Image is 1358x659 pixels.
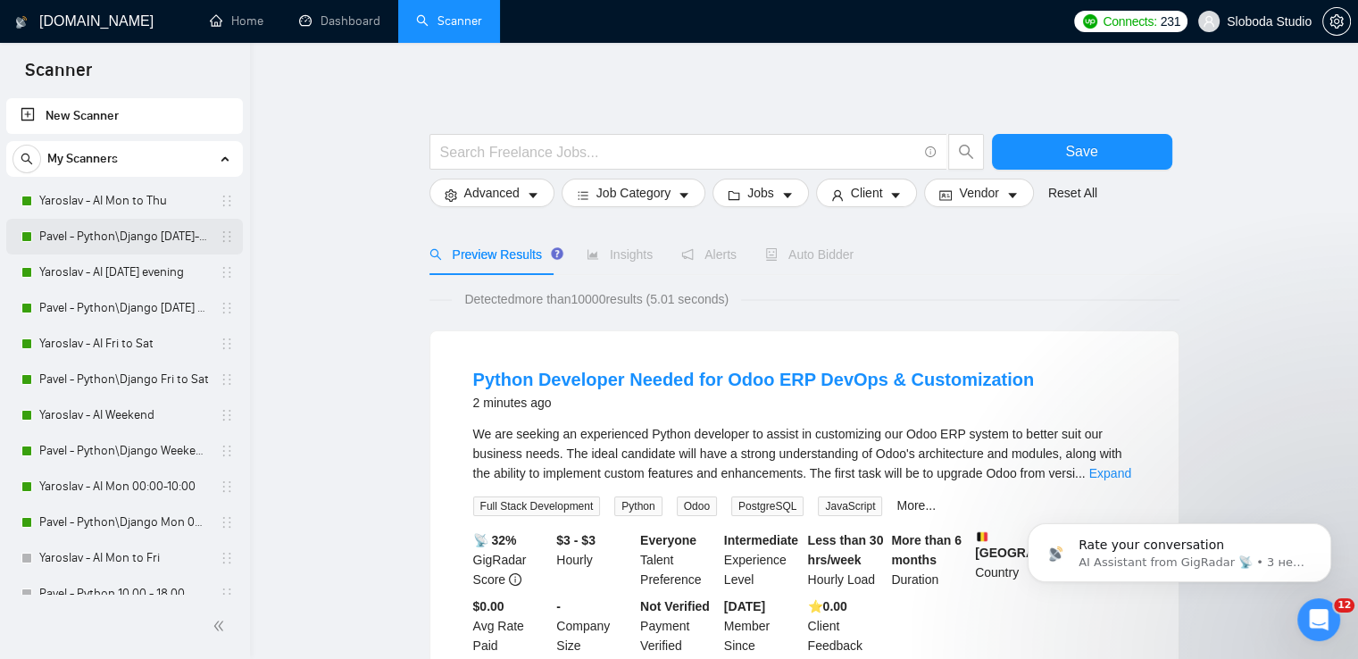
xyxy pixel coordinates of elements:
[553,596,637,655] div: Company Size
[587,248,599,261] span: area-chart
[637,596,721,655] div: Payment Verified
[596,183,671,203] span: Job Category
[562,179,705,207] button: barsJob Categorycaret-down
[831,188,844,202] span: user
[971,530,1055,589] div: Country
[948,134,984,170] button: search
[721,530,804,589] div: Experience Level
[1048,183,1097,203] a: Reset All
[549,246,565,262] div: Tooltip anchor
[473,370,1035,389] a: Python Developer Needed for Odoo ERP DevOps & Customization
[1006,188,1019,202] span: caret-down
[808,599,847,613] b: ⭐️ 0.00
[1334,598,1354,613] span: 12
[473,533,517,547] b: 📡 32%
[587,247,653,262] span: Insights
[724,533,798,547] b: Intermediate
[220,480,234,494] span: holder
[1075,466,1086,480] span: ...
[681,248,694,261] span: notification
[416,13,482,29] a: searchScanner
[220,444,234,458] span: holder
[509,573,521,586] span: info-circle
[39,362,209,397] a: Pavel - Python\Django Fri to Sat
[15,8,28,37] img: logo
[747,183,774,203] span: Jobs
[731,496,804,516] span: PostgreSQL
[577,188,589,202] span: bars
[556,533,596,547] b: $3 - $3
[220,301,234,315] span: holder
[210,13,263,29] a: homeHome
[816,179,918,207] button: userClientcaret-down
[637,530,721,589] div: Talent Preference
[13,153,40,165] span: search
[765,247,854,262] span: Auto Bidder
[804,596,888,655] div: Client Feedback
[299,13,380,29] a: dashboardDashboard
[39,540,209,576] a: Yaroslav - AI Mon to Fri
[39,290,209,326] a: Pavel - Python\Django [DATE] evening to 00 00
[992,134,1172,170] button: Save
[473,496,601,516] span: Full Stack Development
[818,496,882,516] span: JavaScript
[925,146,937,158] span: info-circle
[804,530,888,589] div: Hourly Load
[220,587,234,601] span: holder
[891,533,962,567] b: More than 6 months
[39,254,209,290] a: Yaroslav - AI [DATE] evening
[473,427,1122,480] span: We are seeking an experienced Python developer to assist in customizing our Odoo ERP system to be...
[39,469,209,505] a: Yaroslav - AI Mon 00:00-10:00
[39,183,209,219] a: Yaroslav - AI Mon to Thu
[445,188,457,202] span: setting
[220,337,234,351] span: holder
[39,576,209,612] a: Pavel - Python 10 00 - 18 00
[851,183,883,203] span: Client
[220,551,234,565] span: holder
[440,141,917,163] input: Search Freelance Jobs...
[39,326,209,362] a: Yaroslav - AI Fri to Sat
[614,496,662,516] span: Python
[681,247,737,262] span: Alerts
[452,289,741,309] span: Detected more than 10000 results (5.01 seconds)
[220,265,234,279] span: holder
[976,530,988,543] img: 🇧🇪
[12,145,41,173] button: search
[11,57,106,95] span: Scanner
[429,247,558,262] span: Preview Results
[220,515,234,530] span: holder
[889,188,902,202] span: caret-down
[724,599,765,613] b: [DATE]
[473,392,1035,413] div: 2 minutes ago
[429,248,442,261] span: search
[473,424,1136,483] div: We are seeking an experienced Python developer to assist in customizing our Odoo ERP system to be...
[924,179,1033,207] button: idcardVendorcaret-down
[553,530,637,589] div: Hourly
[1322,14,1351,29] a: setting
[712,179,809,207] button: folderJobscaret-down
[470,596,554,655] div: Avg Rate Paid
[464,183,520,203] span: Advanced
[212,617,230,635] span: double-left
[527,188,539,202] span: caret-down
[1323,14,1350,29] span: setting
[975,530,1109,560] b: [GEOGRAPHIC_DATA]
[1083,14,1097,29] img: upwork-logo.png
[220,229,234,244] span: holder
[1322,7,1351,36] button: setting
[220,372,234,387] span: holder
[470,530,554,589] div: GigRadar Score
[39,397,209,433] a: Yaroslav - AI Weekend
[640,599,710,613] b: Not Verified
[959,183,998,203] span: Vendor
[21,98,229,134] a: New Scanner
[640,533,696,547] b: Everyone
[949,144,983,160] span: search
[728,188,740,202] span: folder
[220,194,234,208] span: holder
[781,188,794,202] span: caret-down
[887,530,971,589] div: Duration
[1001,486,1358,611] iframe: Intercom notifications сообщение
